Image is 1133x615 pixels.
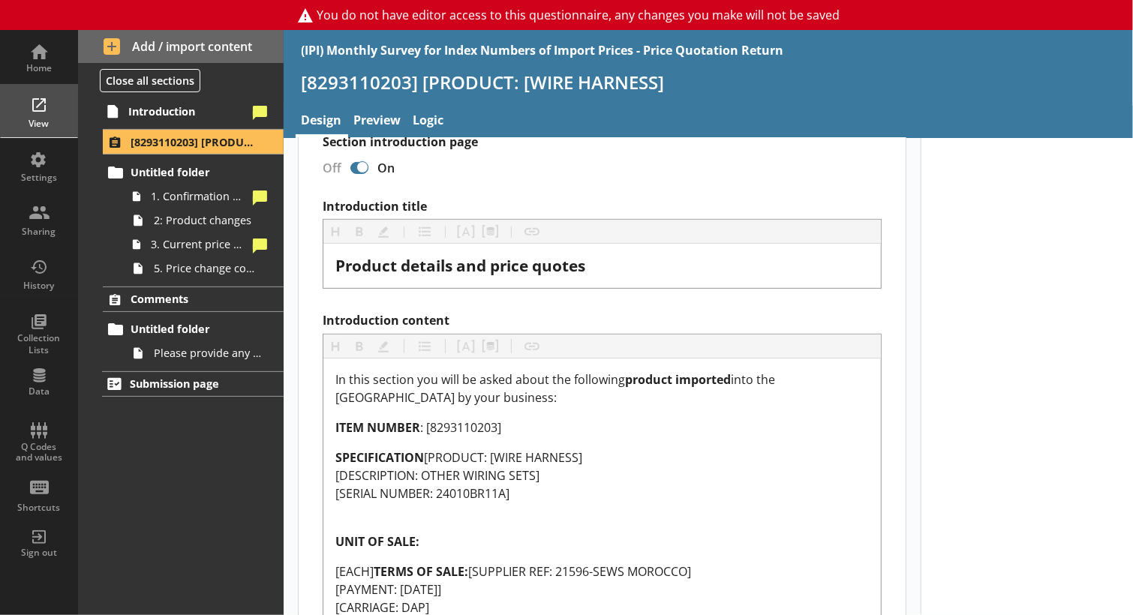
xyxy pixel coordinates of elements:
a: Logic [407,106,450,138]
div: View [13,118,65,130]
a: Untitled folder [103,160,283,184]
span: Untitled folder [131,322,257,336]
div: On [371,160,407,176]
a: Submission page [102,371,284,397]
div: Data [13,385,65,397]
div: Q Codes and values [13,442,65,463]
span: Product details and price quotes [335,255,585,276]
span: In this section you will be asked about the following [335,371,625,388]
a: Design [296,106,348,138]
div: Shortcuts [13,502,65,514]
div: Settings [13,172,65,184]
span: SPECIFICATION [335,449,424,466]
span: into the [GEOGRAPHIC_DATA] by your business: [335,371,778,406]
a: 3. Current price of item [126,232,283,256]
div: History [13,280,65,292]
label: Section introduction page [323,134,882,150]
li: [8293110203] [PRODUCT: [WIRE HARNESS]Untitled folder1. Confirmation of item information2: Product... [78,129,284,280]
div: Collection Lists [13,332,65,355]
span: Introduction [128,104,248,118]
a: Comments [103,286,283,312]
span: TERMS OF SALE: [374,563,468,580]
span: [PRODUCT: [WIRE HARNESS] [DESCRIPTION: OTHER WIRING SETS] [SERIAL NUMBER: 24010BR11A] [335,449,582,502]
span: Untitled folder [131,165,257,179]
div: Introduction title [335,256,869,276]
button: Add / import content [78,30,284,63]
div: Off [311,160,347,176]
span: 1. Confirmation of item information [151,189,248,203]
span: 3. Current price of item [151,237,248,251]
span: Submission page [130,376,257,391]
div: Home [13,62,65,74]
span: [8293110203] [PRODUCT: [WIRE HARNESS] [131,135,257,149]
span: 5. Price change comments [154,261,263,275]
span: 2: Product changes [154,213,263,227]
span: Add / import content [104,38,258,55]
li: CommentsUntitled folderPlease provide any further details that will help us to understand your bu... [78,286,284,365]
label: Introduction content [323,313,882,328]
a: 5. Price change comments [126,256,283,280]
span: ITEM NUMBER [335,419,420,436]
a: [8293110203] [PRODUCT: [WIRE HARNESS] [103,129,283,154]
button: Close all sections [100,69,200,92]
li: Untitled folderPlease provide any further details that will help us to understand your business a... [110,317,284,365]
span: product imported [625,371,731,388]
label: Introduction title [323,199,882,214]
span: UNIT OF SALE: [335,533,419,550]
a: 1. Confirmation of item information [126,184,283,208]
span: Comments [131,292,257,306]
a: Untitled folder [103,317,283,341]
div: (IPI) Monthly Survey for Index Numbers of Import Prices - Price Quotation Return [302,42,784,58]
a: Introduction [102,99,284,123]
a: 2: Product changes [126,208,283,232]
a: Preview [348,106,407,138]
a: Please provide any further details that will help us to understand your business and tell an indu... [126,341,283,365]
span: : [8293110203] [420,419,501,436]
div: Sharing [13,226,65,238]
span: Please provide any further details that will help us to understand your business and tell an indu... [154,346,263,360]
h1: [8293110203] [PRODUCT: [WIRE HARNESS] [302,70,1116,94]
span: [EACH] [335,563,374,580]
li: Untitled folder1. Confirmation of item information2: Product changes3. Current price of item5. Pr... [110,160,284,280]
div: Sign out [13,547,65,559]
